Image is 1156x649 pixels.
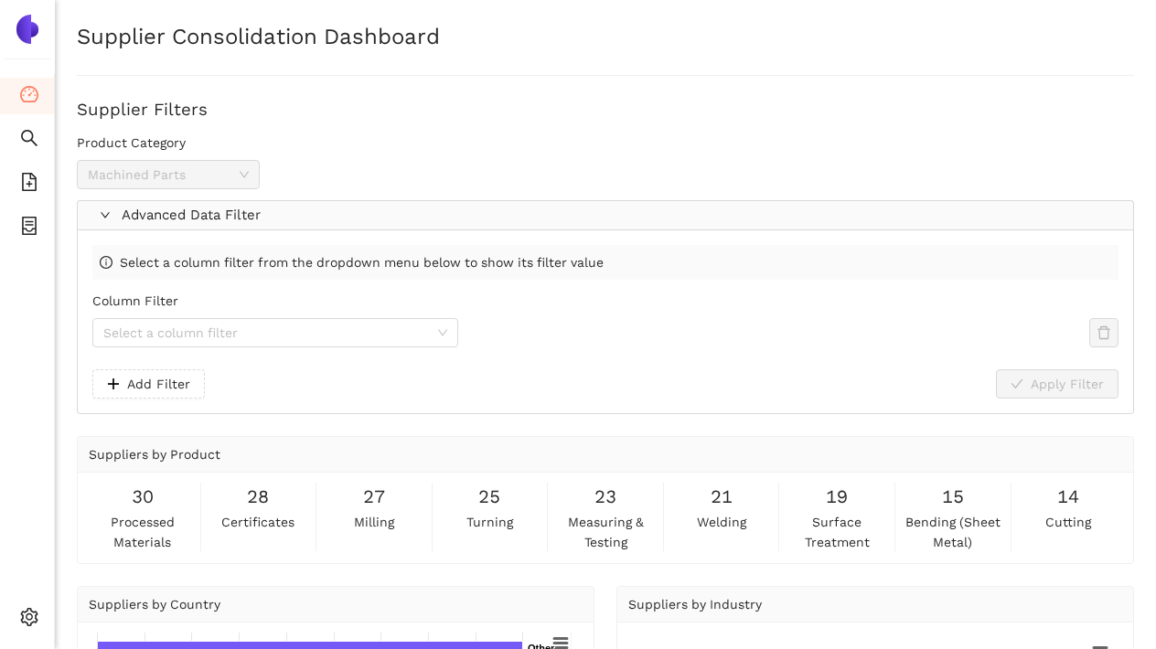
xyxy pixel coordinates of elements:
[89,447,220,462] span: Suppliers by Product
[697,512,746,532] span: welding
[1045,512,1091,532] span: cutting
[247,483,269,511] span: 28
[20,122,38,159] span: search
[92,291,178,311] label: Column Filter
[132,483,154,511] span: 30
[783,512,891,552] span: surface treatment
[996,369,1119,399] button: checkApply Filter
[826,483,848,511] span: 19
[20,210,38,247] span: container
[20,601,38,638] span: setting
[20,166,38,203] span: file-add
[354,512,394,532] span: milling
[77,22,1134,53] h2: Supplier Consolidation Dashboard
[78,201,1133,230] div: Advanced Data Filter
[107,378,120,392] span: plus
[221,512,294,532] span: certificates
[478,483,500,511] span: 25
[77,98,1134,122] h3: Supplier Filters
[77,133,186,153] label: Product Category
[89,512,197,552] span: processed materials
[122,205,1126,227] span: Advanced Data Filter
[13,15,42,44] img: Logo
[20,79,38,115] span: dashboard
[120,252,604,272] span: Select a column filter from the dropdown menu below to show its filter value
[1089,318,1119,347] button: delete
[551,512,659,552] span: measuring & testing
[363,483,385,511] span: 27
[942,483,964,511] span: 15
[127,374,190,394] span: Add Filter
[594,483,616,511] span: 23
[100,209,111,220] span: right
[466,512,513,532] span: turning
[100,256,112,269] span: info-circle
[92,369,205,399] button: plusAdd Filter
[899,512,1007,552] span: bending (sheet metal)
[89,597,220,612] span: Suppliers by Country
[711,483,733,511] span: 21
[628,597,762,612] span: Suppliers by Industry
[1057,483,1079,511] span: 14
